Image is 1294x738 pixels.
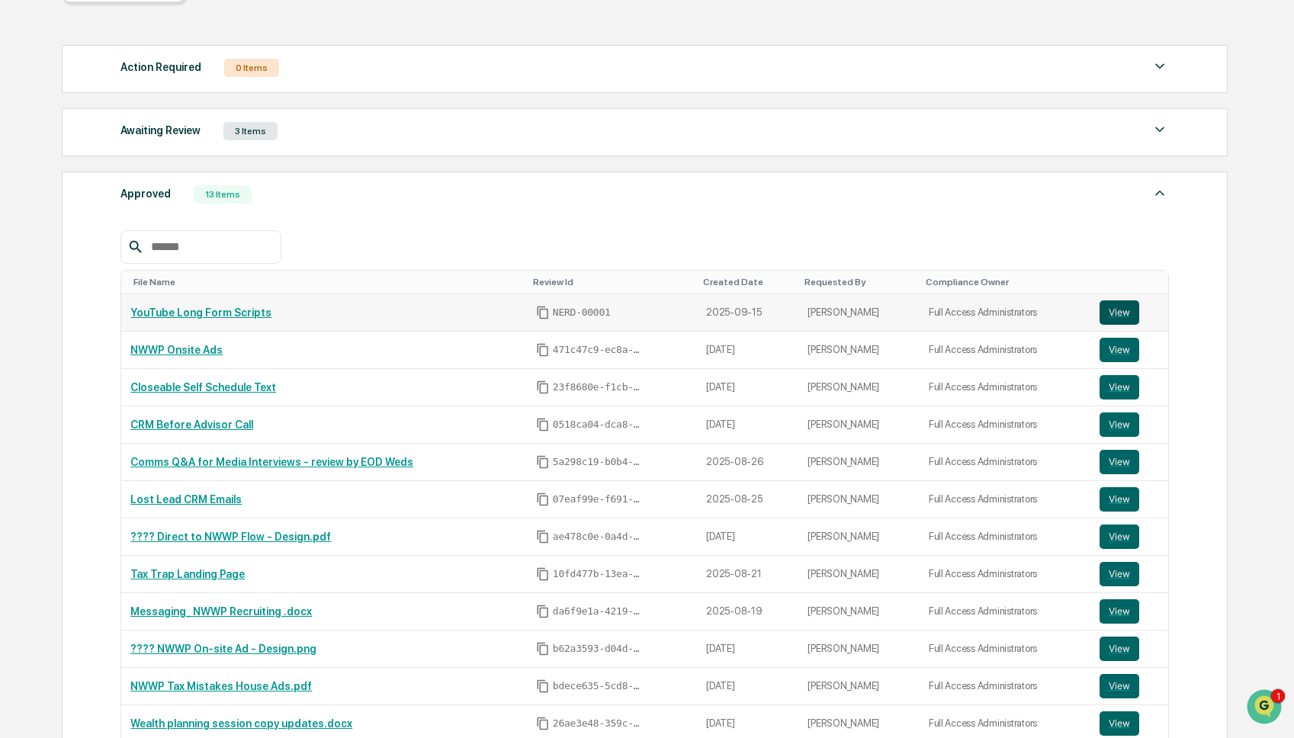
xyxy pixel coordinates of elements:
a: View [1100,637,1159,661]
img: caret [1151,120,1169,139]
div: Toggle SortBy [703,277,792,287]
img: caret [1151,184,1169,202]
div: 🔎 [15,301,27,313]
td: [DATE] [697,332,798,369]
button: View [1100,674,1139,698]
td: [PERSON_NAME] [798,369,919,406]
td: [PERSON_NAME] [798,481,919,518]
button: View [1100,637,1139,661]
div: Toggle SortBy [804,277,913,287]
td: [DATE] [697,668,798,705]
a: View [1100,412,1159,437]
button: View [1100,711,1139,736]
td: [PERSON_NAME] [798,556,919,593]
img: Jack Rasmussen [15,193,40,217]
span: Copy Id [536,306,550,319]
span: Copy Id [536,530,550,544]
td: Full Access Administrators [920,444,1090,481]
span: 471c47c9-ec8a-47f7-8d07-e4c1a0ceb988 [553,344,644,356]
a: Wealth planning session copy updates.docx [130,717,352,730]
a: Tax Trap Landing Page [130,568,245,580]
span: 23f8680e-f1cb-4323-9e93-6f16597ece8b [553,381,644,393]
td: Full Access Administrators [920,631,1090,668]
a: View [1100,338,1159,362]
a: Lost Lead CRM Emails [130,493,242,505]
a: ???? Direct to NWWP Flow - Design.pdf [130,531,331,543]
span: NERD-00001 [553,306,611,319]
a: View [1100,487,1159,512]
img: 1746055101610-c473b297-6a78-478c-a979-82029cc54cd1 [31,208,43,220]
td: [PERSON_NAME] [798,668,919,705]
button: View [1100,375,1139,399]
td: [PERSON_NAME] [798,518,919,556]
span: ae478c0e-0a4d-4479-b16b-62d7dbbc97dc [553,531,644,543]
td: [DATE] [697,406,798,444]
span: Copy Id [536,380,550,394]
div: 13 Items [194,185,252,204]
td: Full Access Administrators [920,593,1090,631]
a: View [1100,450,1159,474]
td: Full Access Administrators [920,481,1090,518]
span: Pylon [152,337,185,348]
td: Full Access Administrators [920,369,1090,406]
span: • [127,207,132,220]
td: Full Access Administrators [920,668,1090,705]
a: 🔎Data Lookup [9,294,102,321]
button: Start new chat [259,121,278,140]
a: View [1100,375,1159,399]
td: Full Access Administrators [920,406,1090,444]
span: Copy Id [536,343,550,357]
a: NWWP Onsite Ads [130,344,223,356]
span: Copy Id [536,493,550,506]
span: Copy Id [536,418,550,432]
span: Copy Id [536,455,550,469]
td: 2025-08-21 [697,556,798,593]
span: Copy Id [536,717,550,730]
span: Copy Id [536,642,550,656]
div: We're available if you need us! [69,132,210,144]
td: [PERSON_NAME] [798,406,919,444]
td: [PERSON_NAME] [798,593,919,631]
td: Full Access Administrators [920,518,1090,556]
a: CRM Before Advisor Call [130,419,253,431]
span: Data Lookup [31,300,96,315]
td: Full Access Administrators [920,332,1090,369]
a: View [1100,525,1159,549]
div: Toggle SortBy [926,277,1084,287]
td: 2025-08-26 [697,444,798,481]
img: caret [1151,57,1169,75]
td: Full Access Administrators [920,556,1090,593]
td: [PERSON_NAME] [798,631,919,668]
span: bdece635-5cd8-4def-9915-736a71674fb4 [553,680,644,692]
button: See all [236,166,278,184]
a: View [1100,300,1159,325]
span: Attestations [126,271,189,286]
div: Toggle SortBy [1103,277,1162,287]
span: 0518ca04-dca8-4ae0-a767-ef58864fa02b [553,419,644,431]
img: 8933085812038_c878075ebb4cc5468115_72.jpg [32,117,59,144]
a: View [1100,674,1159,698]
td: [DATE] [697,518,798,556]
div: Past conversations [15,169,102,181]
span: 10fd477b-13ea-4d04-aa09-a1c76cc4f82c [553,568,644,580]
button: View [1100,450,1139,474]
button: View [1100,300,1139,325]
a: ???? NWWP On-site Ad - Design.png [130,643,316,655]
span: Copy Id [536,605,550,618]
button: View [1100,338,1139,362]
a: Closeable Self Schedule Text [130,381,276,393]
button: View [1100,599,1139,624]
td: 2025-08-25 [697,481,798,518]
div: Toggle SortBy [133,277,521,287]
td: [DATE] [697,369,798,406]
span: Preclearance [31,271,98,286]
span: 26ae3e48-359c-401d-99d7-b9f70675ab9f [553,717,644,730]
td: [PERSON_NAME] [798,294,919,332]
td: Full Access Administrators [920,294,1090,332]
a: 🖐️Preclearance [9,265,104,292]
p: How can we help? [15,32,278,56]
a: Comms Q&A for Media Interviews - review by EOD Weds [130,456,413,468]
td: [PERSON_NAME] [798,332,919,369]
